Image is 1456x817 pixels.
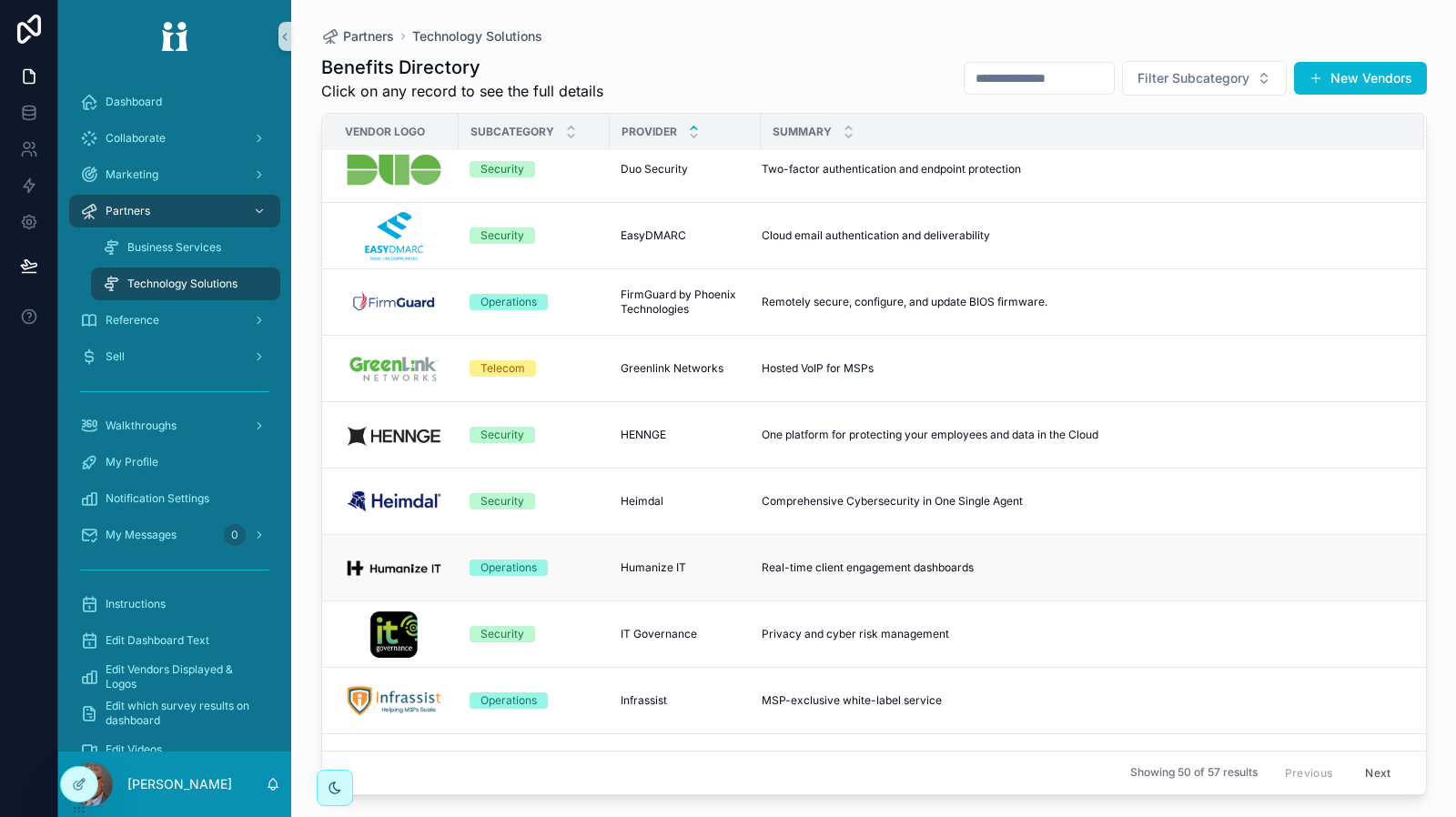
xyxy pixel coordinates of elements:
[480,227,524,244] div: Security
[470,161,599,177] a: Security
[480,294,537,310] div: Operations
[106,699,262,728] span: Edit which survey results on dashboard
[106,131,166,146] span: Collaborate
[621,428,750,442] a: HENNGE
[344,210,448,261] a: EasyDmarc-Portal.png
[621,627,697,641] span: IT Governance
[69,409,280,442] a: Walkthroughs
[480,692,537,709] div: Operations
[106,742,162,757] span: Edit Videos
[69,304,280,337] a: Reference
[344,277,445,328] img: firmguard.png
[344,542,448,593] a: Humanize-IT-Portal.png
[1122,61,1287,96] button: Select Button
[762,560,1402,575] a: Real-time client engagement dashboards
[470,427,599,443] a: Security
[127,277,238,291] span: Technology Solutions
[621,162,688,177] span: Duo Security
[470,360,599,377] a: Telecom
[621,287,750,317] a: FirmGuard by Phoenix Technologies
[106,204,150,218] span: Partners
[762,627,1402,641] a: Privacy and cyber risk management
[470,626,599,642] a: Security
[470,125,554,139] span: Subcategory
[762,295,1047,309] span: Remotely secure, configure, and update BIOS firmware.
[762,361,1402,376] a: Hosted VoIP for MSPs
[621,428,666,442] span: HENNGE
[106,597,166,611] span: Instructions
[412,27,542,45] span: Technology Solutions
[344,741,445,792] img: Invorasoft-Portal.png
[106,95,162,109] span: Dashboard
[480,427,524,443] div: Security
[762,228,1402,243] a: Cloud email authentication and deliverability
[106,167,158,182] span: Marketing
[69,624,280,657] a: Edit Dashboard Text
[106,455,158,469] span: My Profile
[344,144,448,195] a: Duo-Portal.png
[321,55,603,80] h1: Benefits Directory
[762,693,942,708] span: MSP-exclusive white-label service
[480,626,524,642] div: Security
[69,158,280,191] a: Marketing
[69,697,280,730] a: Edit which survey results on dashboard
[69,340,280,373] a: Sell
[345,125,425,139] span: Vendor Logo
[762,693,1402,708] a: MSP-exclusive white-label service
[91,267,280,300] a: Technology Solutions
[621,560,750,575] a: Humanize IT
[621,228,750,243] a: EasyDMARC
[344,476,448,527] a: Heimdal-Logo-portal.png
[106,419,177,433] span: Walkthroughs
[106,349,125,364] span: Sell
[762,494,1402,509] a: Comprehensive Cybersecurity in One Single Agent
[480,161,524,177] div: Security
[762,361,874,376] span: Hosted VoIP for MSPs
[470,560,599,576] a: Operations
[621,162,750,177] a: Duo Security
[106,662,262,691] span: Edit Vendors Displayed & Logos
[762,162,1402,177] a: Two-factor authentication and endpoint protection
[480,493,524,509] div: Security
[91,231,280,264] a: Business Services
[621,693,750,708] a: Infrassist
[621,627,750,641] a: IT Governance
[69,122,280,155] a: Collaborate
[106,491,209,506] span: Notification Settings
[470,493,599,509] a: Security
[344,609,448,660] a: IT-Governace-Portal.png
[344,144,445,195] img: Duo-Portal.png
[621,494,750,509] a: Heimdal
[106,313,159,328] span: Reference
[470,227,599,244] a: Security
[344,210,445,261] img: EasyDmarc-Portal.png
[344,409,445,460] img: hennge.png
[762,428,1098,442] span: One platform for protecting your employees and data in the Cloud
[58,73,291,751] div: scrollable content
[470,692,599,709] a: Operations
[344,343,448,394] a: Greenlink-Networks-Portal.png
[69,733,280,766] a: Edit Videos
[621,560,686,575] span: Humanize IT
[69,482,280,515] a: Notification Settings
[470,294,599,310] a: Operations
[127,775,232,793] p: [PERSON_NAME]
[762,162,1021,177] span: Two-factor authentication and endpoint protection
[344,542,445,593] img: Humanize-IT-Portal.png
[321,80,603,102] span: Click on any record to see the full details
[224,524,246,546] div: 0
[621,361,723,376] span: Greenlink Networks
[621,228,686,243] span: EasyDMARC
[621,494,663,509] span: Heimdal
[69,661,280,693] a: Edit Vendors Displayed & Logos
[480,360,525,377] div: Telecom
[762,494,1023,509] span: Comprehensive Cybersecurity in One Single Agent
[773,125,832,139] span: Summary
[344,741,448,792] a: Invorasoft-Portal.png
[69,195,280,227] a: Partners
[149,22,200,51] img: App logo
[1294,62,1427,95] button: New Vendors
[321,27,394,45] a: Partners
